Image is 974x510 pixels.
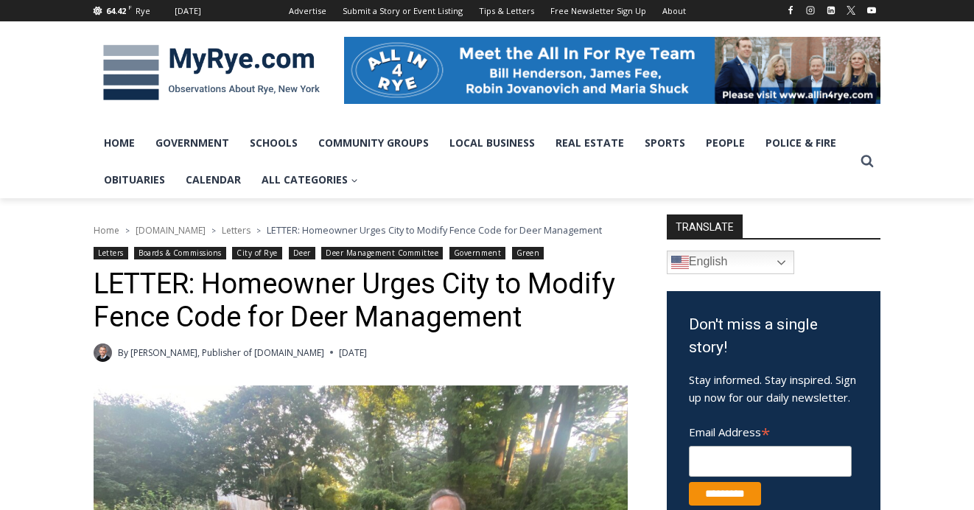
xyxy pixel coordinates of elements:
a: [PERSON_NAME], Publisher of [DOMAIN_NAME] [130,346,324,359]
a: Local Business [439,125,545,161]
a: Home [94,125,145,161]
a: Schools [239,125,308,161]
span: 64.42 [106,5,126,16]
a: Deer Management Committee [321,247,443,259]
a: [DOMAIN_NAME] [136,224,206,237]
a: Home [94,224,119,237]
h3: Don't miss a single story! [689,313,858,360]
a: Government [145,125,239,161]
span: > [211,226,216,236]
div: Rye [136,4,150,18]
img: All in for Rye [344,37,880,103]
a: Obituaries [94,161,175,198]
span: F [128,3,132,11]
a: Boards & Commissions [134,247,226,259]
a: English [667,251,794,274]
span: > [256,226,261,236]
a: Facebook [782,1,799,19]
button: View Search Form [854,148,880,175]
a: Author image [94,343,112,362]
a: Linkedin [822,1,840,19]
p: Stay informed. Stay inspired. Sign up now for our daily newsletter. [689,371,858,406]
a: Green [512,247,544,259]
a: People [696,125,755,161]
a: Deer [289,247,315,259]
span: > [125,226,130,236]
h1: LETTER: Homeowner Urges City to Modify Fence Code for Deer Management [94,268,628,335]
a: Instagram [802,1,819,19]
nav: Primary Navigation [94,125,854,199]
a: Government [449,247,505,259]
a: All Categories [251,161,368,198]
img: en [671,254,689,271]
time: [DATE] [339,346,367,360]
a: YouTube [863,1,880,19]
label: Email Address [689,417,852,444]
a: Community Groups [308,125,439,161]
div: [DATE] [175,4,201,18]
a: Calendar [175,161,251,198]
a: Police & Fire [755,125,847,161]
span: All Categories [262,172,358,188]
nav: Breadcrumbs [94,223,628,237]
strong: TRANSLATE [667,214,743,238]
a: Sports [634,125,696,161]
span: LETTER: Homeowner Urges City to Modify Fence Code for Deer Management [267,223,602,237]
a: Letters [222,224,250,237]
a: City of Rye [232,247,282,259]
a: X [842,1,860,19]
img: MyRye.com [94,35,329,111]
span: By [118,346,128,360]
a: Real Estate [545,125,634,161]
a: Letters [94,247,128,259]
